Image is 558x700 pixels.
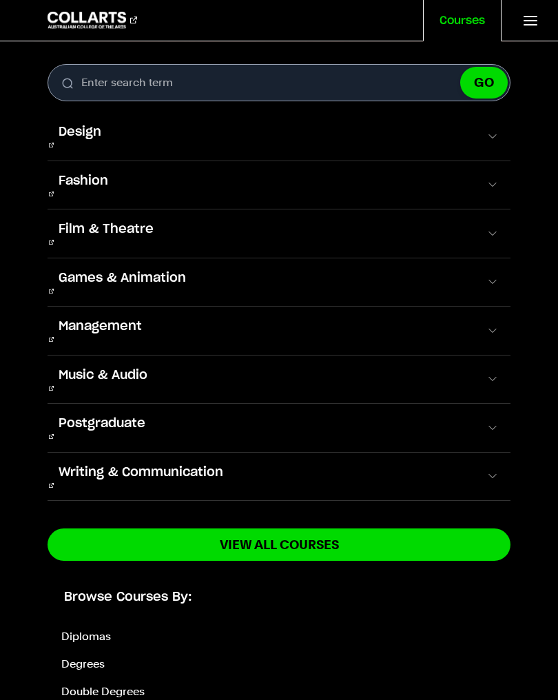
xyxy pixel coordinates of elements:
button: Games & Animation [48,258,510,307]
span: Film & Theatre [48,220,165,238]
h5: Browse Courses By: [48,588,510,606]
button: Film & Theatre [48,209,510,258]
input: Enter search term [48,64,510,101]
a: Management [48,318,153,344]
span: Fashion [48,172,119,190]
a: Writing & Communication [48,464,234,490]
button: Management [48,307,510,355]
button: Postgraduate [48,404,510,452]
a: View All Courses [48,528,510,561]
form: Search [48,64,510,101]
a: Design [48,123,112,150]
button: Writing & Communication [48,453,510,501]
a: Music & Audio [48,367,158,393]
a: Diplomas [61,630,111,643]
button: Fashion [48,161,510,209]
div: Go to homepage [48,12,137,28]
span: Management [48,318,153,336]
a: Film & Theatre [48,220,165,247]
button: GO [460,67,508,99]
button: Design [48,112,510,161]
button: Music & Audio [48,356,510,404]
a: Postgraduate [48,415,156,441]
span: Writing & Communication [48,464,234,482]
a: Degrees [61,657,105,670]
span: Music & Audio [48,367,158,384]
a: Fashion [48,172,119,198]
a: Double Degrees [61,685,145,698]
a: Games & Animation [48,269,197,296]
span: Design [48,123,112,141]
span: Games & Animation [48,269,197,287]
span: Postgraduate [48,415,156,433]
